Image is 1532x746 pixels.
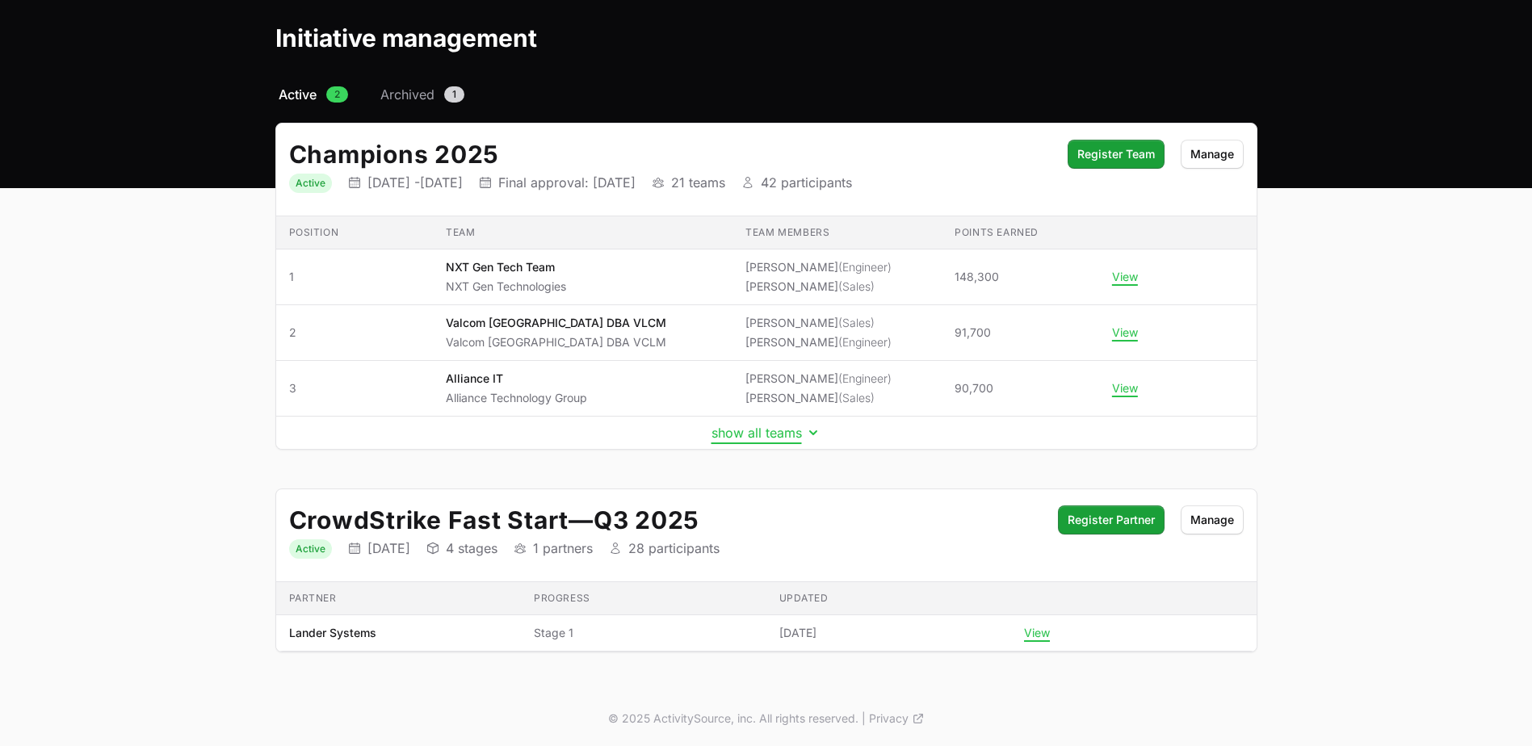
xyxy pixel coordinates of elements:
p: 42 participants [761,174,852,191]
button: show all teams [711,425,821,441]
p: 21 teams [671,174,725,191]
span: 2 [326,86,348,103]
th: Team members [732,216,942,249]
th: Partner [276,582,522,615]
h2: Champions 2025 [289,140,1051,169]
th: Progress [521,582,766,615]
p: Valcom [GEOGRAPHIC_DATA] DBA VLCM [446,315,666,331]
button: Manage [1181,505,1244,534]
span: Archived [380,85,434,104]
button: View [1112,270,1138,284]
h2: CrowdStrike Fast Start Q3 2025 [289,505,1042,534]
button: View [1024,626,1050,640]
th: Points earned [942,216,1099,249]
span: Active [279,85,317,104]
a: Active2 [275,85,351,104]
button: View [1112,325,1138,340]
span: Manage [1190,145,1234,164]
p: 4 stages [446,540,497,556]
p: NXT Gen Technologies [446,279,566,295]
span: Manage [1190,510,1234,530]
span: Register Team [1077,145,1155,164]
div: Initiative details [275,123,1257,450]
button: Register Team [1068,140,1165,169]
nav: Initiative activity log navigation [275,85,1257,104]
span: Register Partner [1068,510,1155,530]
p: Lander Systems [289,625,376,641]
h1: Initiative management [275,23,537,52]
span: (Engineer) [838,260,892,274]
div: Initiative details [275,488,1257,652]
li: [PERSON_NAME] [745,315,892,331]
span: 1 [444,86,464,103]
li: [PERSON_NAME] [745,259,892,275]
th: Position [276,216,434,249]
span: 148,300 [955,269,999,285]
p: Valcom [GEOGRAPHIC_DATA] DBA VCLM [446,334,666,350]
span: (Sales) [838,391,875,404]
a: Privacy [869,710,925,727]
span: — [569,505,594,534]
li: [PERSON_NAME] [745,390,892,406]
li: [PERSON_NAME] [745,279,892,295]
span: 1 [289,269,421,285]
span: 3 [289,380,421,396]
span: (Sales) [838,316,875,329]
p: [DATE] - [DATE] [367,174,463,191]
li: [PERSON_NAME] [745,334,892,350]
p: Final approval: [DATE] [498,174,636,191]
span: 91,700 [955,325,991,341]
button: Register Partner [1058,505,1165,534]
span: 2 [289,325,421,341]
span: | [862,710,866,727]
a: Archived1 [377,85,468,104]
span: 90,700 [955,380,993,396]
button: View [1112,381,1138,396]
p: Alliance IT [446,371,587,387]
span: (Engineer) [838,335,892,349]
p: Alliance Technology Group [446,390,587,406]
span: (Engineer) [838,371,892,385]
p: 28 participants [628,540,720,556]
p: © 2025 ActivitySource, inc. All rights reserved. [608,710,858,727]
th: Updated [766,582,1012,615]
span: [DATE] [779,625,816,641]
span: Stage 1 [534,625,753,641]
p: NXT Gen Tech Team [446,259,566,275]
li: [PERSON_NAME] [745,371,892,387]
button: Manage [1181,140,1244,169]
p: 1 partners [533,540,593,556]
p: [DATE] [367,540,410,556]
span: (Sales) [838,279,875,293]
th: Team [433,216,732,249]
